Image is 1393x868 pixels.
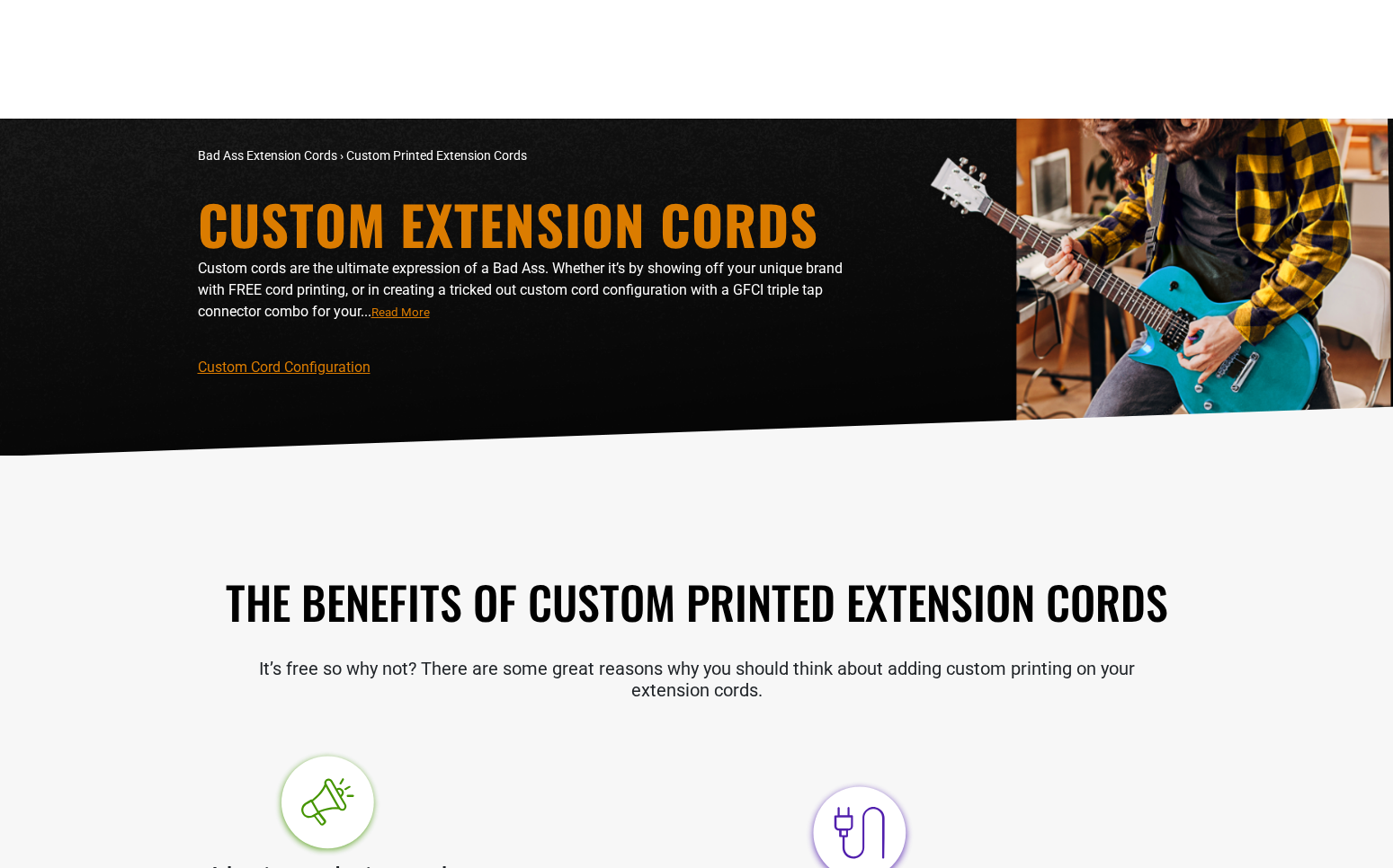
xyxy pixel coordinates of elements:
a: Custom Cord Configuration [198,359,371,376]
p: Custom cords are the ultimate expression of a Bad Ass. Whether it’s by showing off your unique br... [198,258,854,323]
span: Read More [371,306,430,319]
h1: Custom Extension Cords [198,197,854,251]
span: Custom Printed Extension Cords [346,148,527,163]
span: › [340,148,344,163]
img: Advertise [272,749,383,861]
h2: The Benefits of Custom Printed Extension Cords [198,572,1196,631]
p: It’s free so why not? There are some great reasons why you should think about adding custom print... [198,658,1196,701]
nav: breadcrumbs [198,146,854,165]
a: Bad Ass Extension Cords [198,148,337,163]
